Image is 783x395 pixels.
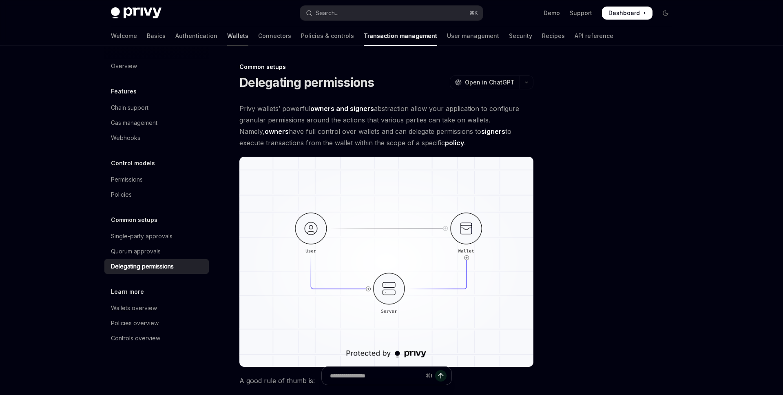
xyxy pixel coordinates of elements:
[111,215,157,225] h5: Common setups
[111,87,137,96] h5: Features
[104,115,209,130] a: Gas management
[239,157,533,367] img: delegate
[435,370,447,382] button: Send message
[104,59,209,73] a: Overview
[659,7,672,20] button: Toggle dark mode
[104,131,209,145] a: Webhooks
[447,26,499,46] a: User management
[104,331,209,346] a: Controls overview
[104,259,209,274] a: Delegating permissions
[239,63,533,71] div: Common setups
[239,75,374,90] h1: Delegating permissions
[445,139,464,147] a: policy
[147,26,166,46] a: Basics
[258,26,291,46] a: Connectors
[104,187,209,202] a: Policies
[111,7,161,19] img: dark logo
[104,301,209,315] a: Wallets overview
[265,127,289,135] strong: owners
[469,10,478,16] span: ⌘ K
[301,26,354,46] a: Policies & controls
[239,103,533,149] span: Privy wallets’ powerful abstraction allow your application to configure granular permissions arou...
[310,104,374,113] a: owners and signers
[111,175,143,184] div: Permissions
[111,26,137,46] a: Welcome
[111,158,155,168] h5: Control models
[111,262,174,271] div: Delegating permissions
[111,133,140,143] div: Webhooks
[300,6,483,20] button: Open search
[608,9,640,17] span: Dashboard
[544,9,560,17] a: Demo
[364,26,437,46] a: Transaction management
[450,75,520,89] button: Open in ChatGPT
[111,287,144,297] h5: Learn more
[481,127,505,135] strong: signers
[111,190,132,200] div: Policies
[330,367,422,385] input: Ask a question...
[111,118,157,128] div: Gas management
[111,318,159,328] div: Policies overview
[111,103,148,113] div: Chain support
[175,26,217,46] a: Authentication
[227,26,248,46] a: Wallets
[104,100,209,115] a: Chain support
[542,26,565,46] a: Recipes
[509,26,532,46] a: Security
[316,8,338,18] div: Search...
[104,244,209,259] a: Quorum approvals
[111,231,173,241] div: Single-party approvals
[602,7,652,20] a: Dashboard
[104,316,209,331] a: Policies overview
[111,303,157,313] div: Wallets overview
[570,9,592,17] a: Support
[104,172,209,187] a: Permissions
[111,246,161,256] div: Quorum approvals
[111,333,160,343] div: Controls overview
[465,78,515,87] span: Open in ChatGPT
[111,61,137,71] div: Overview
[104,229,209,244] a: Single-party approvals
[575,26,613,46] a: API reference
